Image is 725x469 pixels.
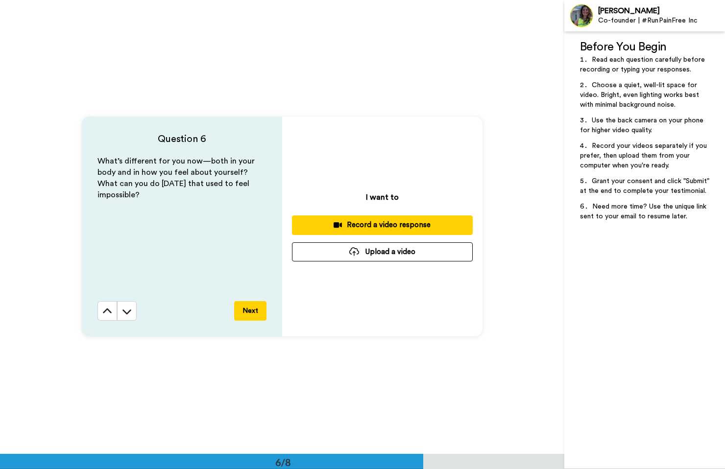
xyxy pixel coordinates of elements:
[97,157,257,199] span: What’s different for you now—both in your body and in how you feel about yourself? What can you d...
[580,82,701,108] span: Choose a quiet, well-lit space for video. Bright, even lighting works best with minimal backgroun...
[16,16,24,23] img: logo_orange.svg
[234,301,266,321] button: Next
[580,117,705,134] span: Use the back camera on your phone for higher video quality.
[108,58,165,64] div: Keywords by Traffic
[580,178,711,194] span: Grant your consent and click "Submit" at the end to complete your testimonial.
[598,6,725,16] div: [PERSON_NAME]
[570,4,593,27] img: Profile Image
[366,191,399,203] p: I want to
[292,215,473,234] button: Record a video response
[580,142,709,169] span: Record your videos separately if you prefer, then upload them from your computer when you're ready.
[580,41,667,53] span: Before You Begin
[25,25,108,33] div: Domain: [DOMAIN_NAME]
[37,58,88,64] div: Domain Overview
[97,132,266,146] h4: Question 6
[300,220,465,230] div: Record a video response
[260,455,307,469] div: 6/8
[292,242,473,261] button: Upload a video
[598,17,725,25] div: Co-founder | #RunPainFree Inc
[97,57,105,65] img: tab_keywords_by_traffic_grey.svg
[580,56,707,73] span: Read each question carefully before recording or typing your responses.
[16,25,24,33] img: website_grey.svg
[26,57,34,65] img: tab_domain_overview_orange.svg
[580,203,708,220] span: Need more time? Use the unique link sent to your email to resume later.
[27,16,48,23] div: v 4.0.25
